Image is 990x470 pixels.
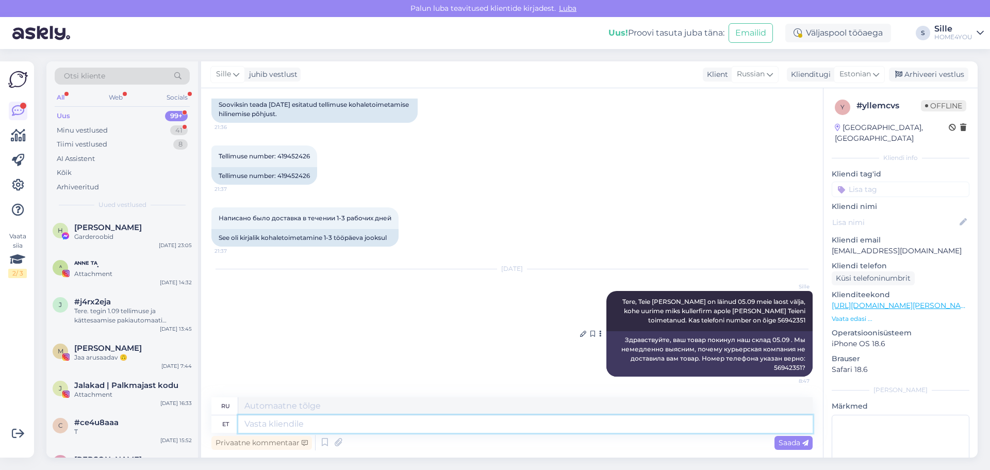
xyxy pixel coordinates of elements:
[160,436,192,444] div: [DATE] 15:52
[58,422,63,429] span: c
[889,68,968,82] div: Arhiveeri vestlus
[74,223,142,232] span: Halja Kivi
[57,111,70,121] div: Uus
[219,214,391,222] span: Написано было доставка в течении 1-3 рабочих дней
[74,427,192,436] div: T
[161,362,192,370] div: [DATE] 7:44
[832,169,969,180] p: Kliendi tag'id
[74,455,142,464] span: Annabel Trifanov
[832,385,969,395] div: [PERSON_NAME]
[832,353,969,364] p: Brauser
[934,25,984,41] a: SilleHOME4YOU
[832,338,969,349] p: iPhone OS 18.6
[934,25,972,33] div: Sille
[8,70,28,89] img: Askly Logo
[214,247,253,255] span: 21:37
[832,328,969,338] p: Operatsioonisüsteem
[107,91,125,104] div: Web
[57,154,95,164] div: AI Assistent
[211,229,399,247] div: See oli kirjalik kohaletoimetamine 1-3 tööpäeva jooksul
[832,201,969,212] p: Kliendi nimi
[160,325,192,333] div: [DATE] 13:45
[160,279,192,286] div: [DATE] 14:32
[55,91,67,104] div: All
[221,397,230,415] div: ru
[832,314,969,323] p: Vaata edasi ...
[216,69,231,80] span: Sille
[556,4,580,13] span: Luba
[608,27,724,39] div: Proovi tasuta juba täna:
[57,182,99,192] div: Arhiveeritud
[8,269,27,278] div: 2 / 3
[58,226,63,234] span: H
[74,353,192,362] div: Jaa arusaadav 🙃
[98,200,146,209] span: Uued vestlused
[832,301,974,310] a: [URL][DOMAIN_NAME][PERSON_NAME]
[59,301,62,309] span: j
[737,69,765,80] span: Russian
[57,168,72,178] div: Kõik
[173,139,188,150] div: 8
[74,269,192,279] div: Attachment
[170,125,188,136] div: 41
[921,100,966,111] span: Offline
[58,347,63,355] span: M
[729,23,773,43] button: Emailid
[159,241,192,249] div: [DATE] 23:05
[64,71,105,82] span: Otsi kliente
[934,33,972,41] div: HOME4YOU
[74,232,192,241] div: Garderoobid
[74,390,192,399] div: Attachment
[832,235,969,246] p: Kliendi email
[74,297,111,306] span: #j4rx2eja
[832,364,969,375] p: Safari 18.6
[785,24,891,42] div: Väljaspool tööaega
[8,232,27,278] div: Vaata siia
[703,69,728,80] div: Klient
[160,399,192,407] div: [DATE] 16:33
[59,264,62,271] span: ᴬ
[832,246,969,256] p: [EMAIL_ADDRESS][DOMAIN_NAME]
[222,415,229,433] div: et
[74,306,192,325] div: Tere. tegin 1.09 tellimuse ja kättesaamise pakiautomaati [GEOGRAPHIC_DATA] Lasnamägi aga pole vee...
[211,96,418,123] div: Sooviksin teada [DATE] esitatud tellimuse kohaletoimetamise hilinemise põhjust.
[771,377,810,385] span: 8:47
[57,139,107,150] div: Tiimi vestlused
[839,69,871,80] span: Estonian
[832,217,958,228] input: Lisa nimi
[214,185,253,193] span: 21:37
[211,167,317,185] div: Tellimuse number: 419452426
[211,436,312,450] div: Privaatne kommentaar
[59,384,62,392] span: J
[164,91,190,104] div: Socials
[219,152,310,160] span: Tellimuse number: 419452426
[214,123,253,131] span: 21:36
[832,289,969,300] p: Klienditeekond
[787,69,831,80] div: Klienditugi
[57,125,108,136] div: Minu vestlused
[211,264,813,273] div: [DATE]
[74,344,142,353] span: Mari Klst
[832,153,969,163] div: Kliendi info
[74,381,178,390] span: Jalakad | Palkmajast kodu
[165,111,188,121] div: 99+
[74,418,119,427] span: #ce4u8aaa
[916,26,930,40] div: S
[832,261,969,271] p: Kliendi telefon
[832,182,969,197] input: Lisa tag
[856,100,921,112] div: # yllemcvs
[245,69,298,80] div: juhib vestlust
[832,401,969,412] p: Märkmed
[779,438,808,447] span: Saada
[835,122,949,144] div: [GEOGRAPHIC_DATA], [GEOGRAPHIC_DATA]
[771,283,810,290] span: Sille
[832,271,915,285] div: Küsi telefoninumbrit
[622,298,807,324] span: Tere, Teie [PERSON_NAME] on läinud 05.09 meie laost välja, kohe uurime miks kullerfirm apole [PER...
[608,28,628,38] b: Uus!
[74,260,99,269] span: ᴬᴺᴺᴱ ᵀᴬ.
[606,331,813,377] div: Здравствуйте, ваш товар покинул наш склад 05.09 . Мы немедленно выясним, почему курьерская компан...
[840,103,845,111] span: y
